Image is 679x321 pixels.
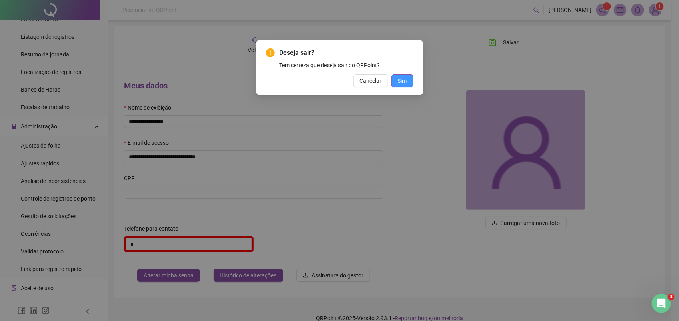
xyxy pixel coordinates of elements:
[280,61,413,70] div: Tem certeza que deseja sair do QRPoint?
[360,76,382,85] span: Cancelar
[652,294,671,313] iframe: Intercom live chat
[398,76,407,85] span: Sim
[353,74,388,87] button: Cancelar
[266,48,275,57] span: exclamation-circle
[668,294,675,300] span: 3
[280,48,413,58] span: Deseja sair?
[391,74,413,87] button: Sim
